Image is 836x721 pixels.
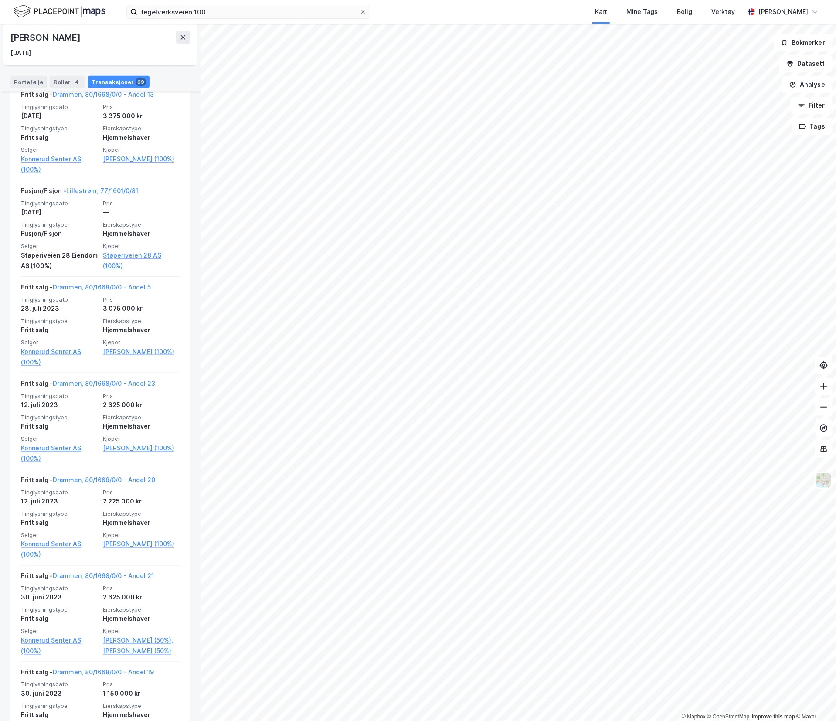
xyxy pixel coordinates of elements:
[21,207,98,218] div: [DATE]
[103,228,180,239] div: Hjemmelshaver
[21,681,98,688] span: Tinglysningsdato
[21,400,98,410] div: 12. juli 2023
[72,78,81,86] div: 4
[682,714,706,720] a: Mapbox
[103,421,180,432] div: Hjemmelshaver
[103,200,180,207] span: Pris
[103,146,180,153] span: Kjøper
[21,614,98,624] div: Fritt salg
[103,710,180,721] div: Hjemmelshaver
[792,679,836,721] div: Kontrollprogram for chat
[21,539,98,560] a: Konnerud Senter AS (100%)
[103,489,180,496] span: Pris
[103,703,180,710] span: Eierskapstype
[103,414,180,421] span: Eierskapstype
[791,97,833,114] button: Filter
[21,347,98,367] a: Konnerud Senter AS (100%)
[21,592,98,603] div: 30. juni 2023
[103,646,180,656] a: [PERSON_NAME] (50%)
[21,89,154,103] div: Fritt salg -
[21,392,98,400] span: Tinglysningsdato
[103,103,180,111] span: Pris
[103,539,180,550] a: [PERSON_NAME] (100%)
[21,496,98,507] div: 12. juli 2023
[103,207,180,218] div: —
[21,628,98,635] span: Selger
[782,76,833,93] button: Analyse
[626,7,658,17] div: Mine Tags
[21,414,98,421] span: Tinglysningstype
[103,585,180,592] span: Pris
[21,636,98,656] a: Konnerud Senter AS (100%)
[21,421,98,432] div: Fritt salg
[21,317,98,325] span: Tinglysningstype
[103,636,180,646] a: [PERSON_NAME] (50%),
[21,221,98,228] span: Tinglysningstype
[21,250,98,271] div: Støperiveien 28 Eiendom AS (100%)
[53,91,154,98] a: Drammen, 80/1668/0/0 - Andel 13
[21,186,138,200] div: Fusjon/Fisjon -
[103,221,180,228] span: Eierskapstype
[752,714,795,720] a: Improve this map
[21,443,98,464] a: Konnerud Senter AS (100%)
[10,31,82,44] div: [PERSON_NAME]
[21,228,98,239] div: Fusjon/Fisjon
[66,187,138,194] a: Lillestrøm, 77/1601/0/81
[103,510,180,517] span: Eierskapstype
[10,76,47,88] div: Portefølje
[779,55,833,72] button: Datasett
[103,317,180,325] span: Eierskapstype
[21,489,98,496] span: Tinglysningsdato
[53,476,155,483] a: Drammen, 80/1668/0/0 - Andel 20
[103,443,180,453] a: [PERSON_NAME] (100%)
[103,614,180,624] div: Hjemmelshaver
[103,392,180,400] span: Pris
[816,472,832,489] img: Z
[21,303,98,314] div: 28. juli 2023
[103,496,180,507] div: 2 225 000 kr
[103,689,180,699] div: 1 150 000 kr
[707,714,750,720] a: OpenStreetMap
[103,296,180,303] span: Pris
[50,76,85,88] div: Roller
[103,133,180,143] div: Hjemmelshaver
[14,4,105,19] img: logo.f888ab2527a4732fd821a326f86c7f29.svg
[711,7,735,17] div: Verktøy
[10,48,31,58] div: [DATE]
[103,517,180,528] div: Hjemmelshaver
[21,339,98,346] span: Selger
[21,667,154,681] div: Fritt salg -
[88,76,150,88] div: Transaksjoner
[21,242,98,250] span: Selger
[21,282,151,296] div: Fritt salg -
[103,125,180,132] span: Eierskapstype
[21,606,98,614] span: Tinglysningstype
[103,628,180,635] span: Kjøper
[103,250,180,271] a: Støperiveien 28 AS (100%)
[21,435,98,442] span: Selger
[103,347,180,357] a: [PERSON_NAME] (100%)
[21,703,98,710] span: Tinglysningstype
[792,679,836,721] iframe: Chat Widget
[21,517,98,528] div: Fritt salg
[792,118,833,135] button: Tags
[21,689,98,699] div: 30. juni 2023
[21,531,98,539] span: Selger
[21,475,155,489] div: Fritt salg -
[137,5,360,18] input: Søk på adresse, matrikkel, gårdeiere, leietakere eller personer
[21,133,98,143] div: Fritt salg
[21,378,155,392] div: Fritt salg -
[103,531,180,539] span: Kjøper
[21,103,98,111] span: Tinglysningsdato
[53,572,154,580] a: Drammen, 80/1668/0/0 - Andel 21
[103,154,180,164] a: [PERSON_NAME] (100%)
[21,146,98,153] span: Selger
[103,325,180,335] div: Hjemmelshaver
[103,339,180,346] span: Kjøper
[53,669,154,676] a: Drammen, 80/1668/0/0 - Andel 19
[21,710,98,721] div: Fritt salg
[103,111,180,121] div: 3 375 000 kr
[103,435,180,442] span: Kjøper
[758,7,808,17] div: [PERSON_NAME]
[21,200,98,207] span: Tinglysningsdato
